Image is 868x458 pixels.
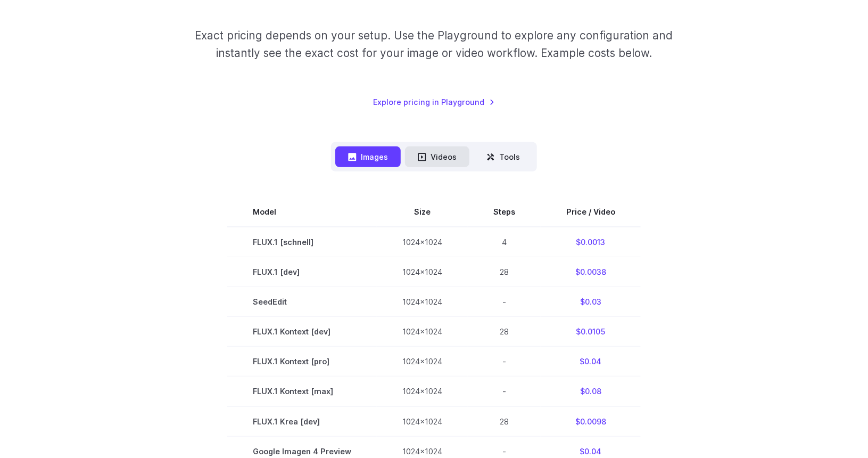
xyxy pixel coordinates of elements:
[468,317,541,347] td: 28
[377,347,468,377] td: 1024x1024
[227,347,377,377] td: FLUX.1 Kontext [pro]
[468,347,541,377] td: -
[227,227,377,257] td: FLUX.1 [schnell]
[468,257,541,287] td: 28
[541,227,641,257] td: $0.0013
[377,377,468,406] td: 1024x1024
[377,317,468,347] td: 1024x1024
[377,257,468,287] td: 1024x1024
[541,406,641,436] td: $0.0098
[541,257,641,287] td: $0.0038
[377,227,468,257] td: 1024x1024
[227,257,377,287] td: FLUX.1 [dev]
[474,146,533,167] button: Tools
[175,27,693,62] p: Exact pricing depends on your setup. Use the Playground to explore any configuration and instantl...
[377,287,468,317] td: 1024x1024
[541,197,641,227] th: Price / Video
[377,197,468,227] th: Size
[405,146,469,167] button: Videos
[335,146,401,167] button: Images
[227,377,377,406] td: FLUX.1 Kontext [max]
[541,347,641,377] td: $0.04
[227,287,377,317] td: SeedEdit
[227,197,377,227] th: Model
[468,406,541,436] td: 28
[468,377,541,406] td: -
[468,287,541,317] td: -
[377,406,468,436] td: 1024x1024
[227,317,377,347] td: FLUX.1 Kontext [dev]
[227,406,377,436] td: FLUX.1 Krea [dev]
[541,377,641,406] td: $0.08
[468,227,541,257] td: 4
[541,317,641,347] td: $0.0105
[373,96,495,108] a: Explore pricing in Playground
[468,197,541,227] th: Steps
[541,287,641,317] td: $0.03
